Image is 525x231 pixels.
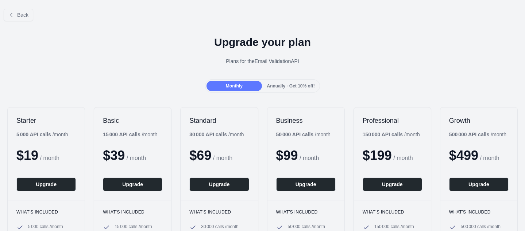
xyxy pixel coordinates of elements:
[363,148,392,163] span: $ 199
[189,177,249,191] button: Upgrade
[449,177,509,191] button: Upgrade
[393,155,413,161] span: / month
[213,155,232,161] span: / month
[449,148,478,163] span: $ 499
[276,177,336,191] button: Upgrade
[276,148,298,163] span: $ 99
[189,148,211,163] span: $ 69
[300,155,319,161] span: / month
[363,177,422,191] button: Upgrade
